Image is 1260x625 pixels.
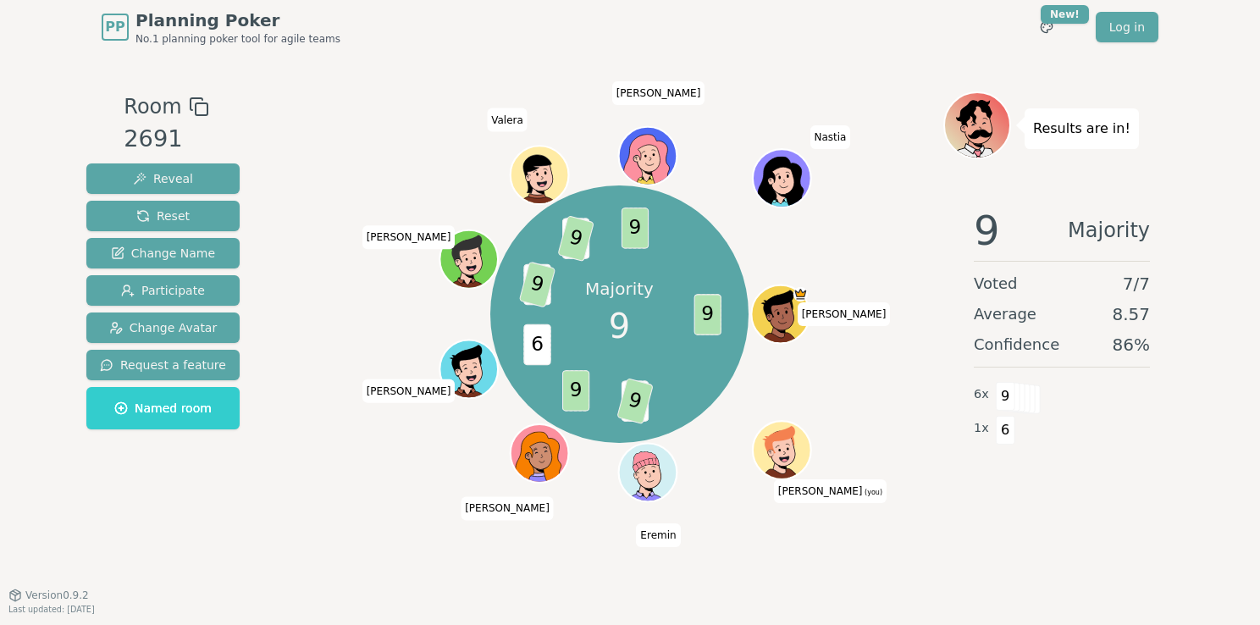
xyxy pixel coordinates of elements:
span: Reveal [133,170,193,187]
span: Click to change your name [774,479,887,503]
button: Named room [86,387,240,429]
p: Results are in! [1033,117,1130,141]
span: 9 [557,215,594,262]
span: 9 [609,301,630,351]
span: 9 [621,207,648,248]
span: 7 / 7 [1123,272,1150,296]
span: 8.57 [1112,302,1150,326]
a: Log in [1096,12,1158,42]
span: Request a feature [100,357,226,373]
button: Version0.9.2 [8,589,89,602]
span: Change Name [111,245,215,262]
span: Version 0.9.2 [25,589,89,602]
span: Click to change your name [362,379,456,403]
button: Request a feature [86,350,240,380]
span: No.1 planning poker tool for agile teams [135,32,340,46]
span: Click to change your name [612,81,705,105]
a: PPPlanning PokerNo.1 planning poker tool for agile teams [102,8,340,46]
span: Named room [114,400,212,417]
span: Click to change your name [798,302,891,326]
span: 9 [616,378,654,424]
span: Reset [136,207,190,224]
span: 9 [974,210,1000,251]
span: 6 [996,416,1015,445]
span: 9 [518,261,555,307]
span: 6 [523,324,550,364]
span: Denis is the host [793,287,807,301]
span: Last updated: [DATE] [8,605,95,614]
span: 9 [996,382,1015,411]
span: PP [105,17,124,37]
button: Reset [86,201,240,231]
span: Average [974,302,1036,326]
button: Change Avatar [86,312,240,343]
span: Voted [974,272,1018,296]
span: Planning Poker [135,8,340,32]
span: Majority [1068,210,1150,251]
span: (you) [863,489,883,496]
div: New! [1041,5,1089,24]
span: 9 [694,294,721,335]
span: Click to change your name [362,225,456,249]
button: Click to change your avatar [754,423,810,478]
div: 2691 [124,122,208,157]
button: Reveal [86,163,240,194]
span: Click to change your name [487,108,528,132]
span: 1 x [974,419,989,438]
span: Participate [121,282,205,299]
button: New! [1031,12,1062,42]
span: 86 % [1113,333,1150,357]
button: Participate [86,275,240,306]
button: Change Name [86,238,240,268]
span: Confidence [974,333,1059,357]
span: 9 [562,370,589,411]
p: Majority [585,277,654,301]
span: Room [124,91,181,122]
span: 6 x [974,385,989,404]
span: Click to change your name [810,125,850,149]
span: Click to change your name [636,523,680,547]
span: Change Avatar [109,319,218,336]
span: Click to change your name [461,497,554,521]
